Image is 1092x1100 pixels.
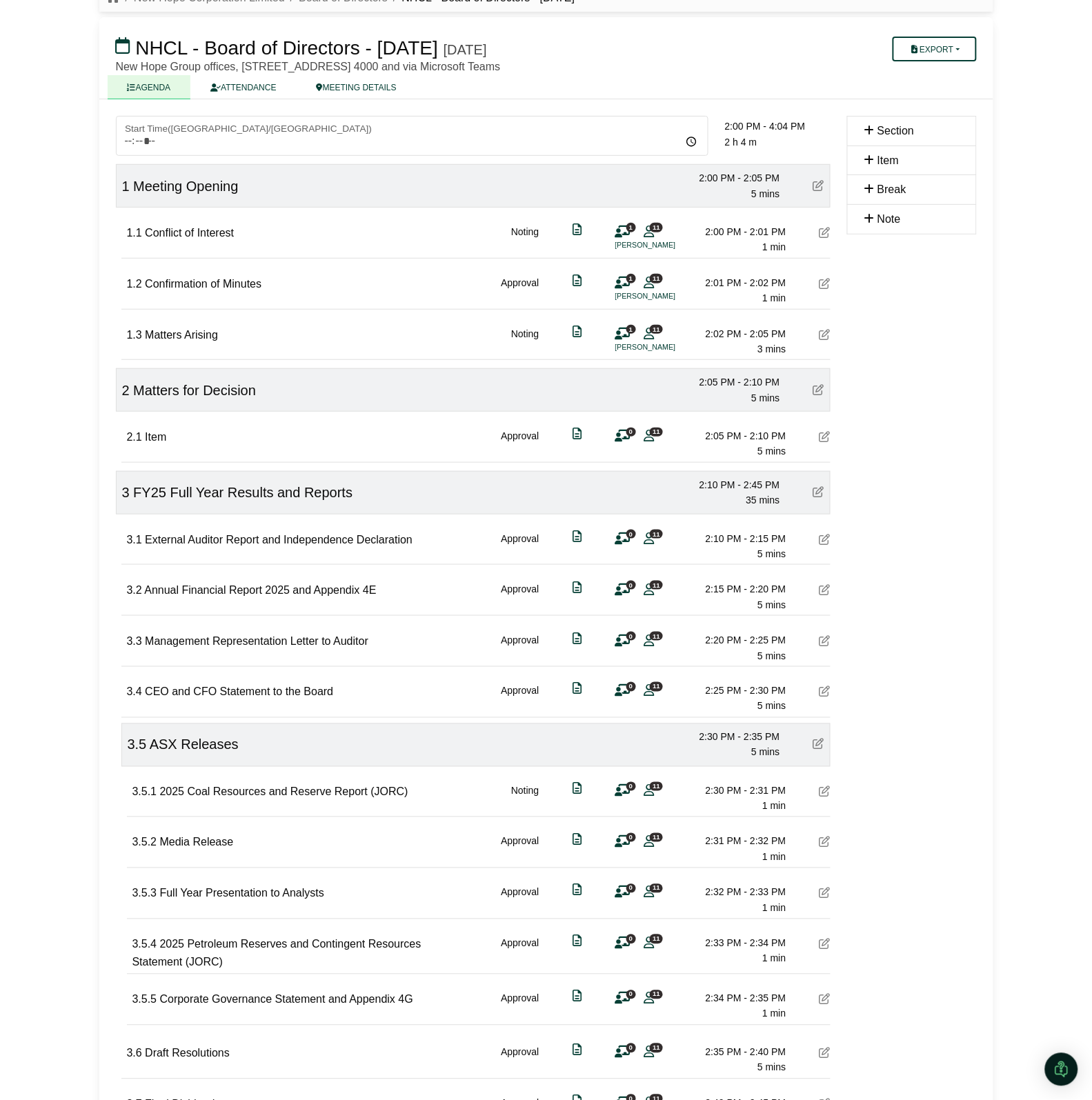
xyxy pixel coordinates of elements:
div: Approval [501,632,539,663]
span: Annual Financial Report 2025 and Appendix 4E [144,584,376,596]
span: 3.5.2 [132,837,157,848]
span: 11 [650,274,663,283]
div: Noting [511,224,539,255]
span: 11 [650,428,663,437]
span: 5 mins [751,188,780,199]
a: MEETING DETAILS [297,75,417,99]
div: Approval [501,275,539,306]
div: Approval [501,581,539,612]
span: NHCL - Board of Directors - [DATE] [135,37,438,59]
span: 1 min [762,292,786,303]
span: 2 h 4 m [725,137,757,148]
div: 2:31 PM - 2:32 PM [690,834,786,849]
span: 3.4 [127,686,142,698]
span: 11 [650,530,663,539]
span: 3 mins [757,343,786,354]
span: 0 [626,530,636,539]
span: 2 [122,383,130,398]
span: Item [877,154,899,166]
span: Item [145,431,166,443]
span: 3.1 [127,534,142,546]
div: 2:00 PM - 2:01 PM [690,224,786,239]
div: Approval [501,936,539,971]
span: 11 [650,581,663,590]
span: 11 [650,990,663,999]
span: Management Representation Letter to Auditor [145,635,368,647]
div: Approval [501,834,539,865]
span: 3.5.4 [132,939,157,950]
div: 2:30 PM - 2:31 PM [690,783,786,799]
span: ASX Releases [150,737,239,752]
span: 5 mins [757,701,786,712]
span: 1 [626,223,636,232]
span: 5 mins [757,548,786,559]
div: 2:35 PM - 2:40 PM [690,1045,786,1060]
span: 3.2 [127,584,142,596]
span: 3.5.3 [132,888,157,899]
span: Full Year Presentation to Analysts [160,888,324,899]
span: 0 [626,682,636,691]
span: 11 [650,1043,663,1052]
span: 0 [626,990,636,999]
div: Noting [511,783,539,814]
div: 2:32 PM - 2:33 PM [690,885,786,900]
a: AGENDA [108,75,191,99]
div: Approval [501,1045,539,1076]
div: 2:00 PM - 2:05 PM [684,170,780,186]
div: 2:15 PM - 2:20 PM [690,581,786,597]
span: 0 [626,1043,636,1052]
span: Confirmation of Minutes [145,278,261,290]
span: 11 [650,934,663,943]
div: Approval [501,531,539,562]
span: 0 [626,884,636,893]
span: 1.1 [127,227,142,239]
div: [DATE] [444,41,487,58]
div: 2:00 PM - 4:04 PM [725,119,831,134]
span: Matters Arising [145,329,218,341]
div: Approval [501,428,539,459]
span: 5 mins [757,599,786,610]
a: ATTENDANCE [190,75,296,99]
div: 2:25 PM - 2:30 PM [690,683,786,699]
span: 3.6 [127,1048,142,1059]
div: 2:02 PM - 2:05 PM [690,326,786,341]
div: 2:10 PM - 2:15 PM [690,531,786,546]
span: 2025 Petroleum Reserves and Contingent Resources Statement (JORC) [132,939,421,968]
div: Approval [501,683,539,714]
span: 1.3 [127,329,142,341]
span: 11 [650,223,663,232]
span: 0 [626,428,636,437]
div: 2:01 PM - 2:02 PM [690,275,786,290]
span: 5 mins [757,446,786,457]
span: 0 [626,581,636,590]
div: 2:34 PM - 2:35 PM [690,991,786,1006]
span: 11 [650,782,663,791]
span: Media Release [160,837,234,848]
span: 0 [626,782,636,791]
span: New Hope Group offices, [STREET_ADDRESS] 4000 and via Microsoft Teams [116,61,501,72]
span: 2.1 [127,431,142,443]
span: 11 [650,325,663,334]
div: Noting [511,326,539,357]
span: 0 [626,632,636,641]
div: Open Intercom Messenger [1045,1053,1078,1086]
span: 3.5.1 [132,786,157,798]
span: 5 mins [757,1062,786,1073]
span: 1 min [762,1008,786,1019]
span: 1 min [762,801,786,812]
span: Meeting Opening [133,179,238,194]
span: 1 min [762,852,786,863]
span: 3.5.5 [132,994,157,1006]
span: 0 [626,833,636,842]
div: Approval [501,885,539,916]
span: Matters for Decision [133,383,256,398]
span: 2025 Coal Resources and Reserve Report (JORC) [160,786,408,798]
li: [PERSON_NAME] [615,290,719,302]
span: Section [877,125,914,137]
span: 1 min [762,903,786,914]
span: 1 [626,274,636,283]
div: 2:20 PM - 2:25 PM [690,632,786,648]
span: External Auditor Report and Independence Declaration [145,534,413,546]
span: 0 [626,934,636,943]
div: 2:10 PM - 2:45 PM [684,477,780,492]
